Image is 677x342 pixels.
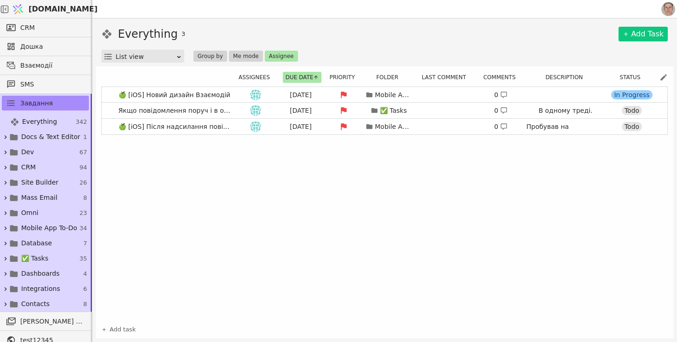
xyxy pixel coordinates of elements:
div: Folder [367,72,413,83]
div: 0 [494,122,508,132]
a: Якщо повідомлення поруч і в один день то мають бути разомih[DATE]✅ Tasks0 В одному треді.Todo [102,103,667,118]
a: SMS [2,77,89,92]
span: Mobile App To-Do [21,223,77,233]
button: Description [543,72,591,83]
div: Comments [480,72,524,83]
span: CRM [20,23,35,33]
a: Add task [101,325,136,334]
div: 0 [494,90,508,100]
span: 26 [79,178,87,187]
span: 6 [83,284,87,294]
div: Todo [622,122,642,131]
span: 8 [83,300,87,309]
div: Status [610,72,656,83]
span: 🍏 [iOS] Після надсилання повідомлення його не видно [115,120,235,133]
p: Пробував на [GEOGRAPHIC_DATA] [526,122,605,141]
button: Assignees [236,72,278,83]
img: ih [250,89,261,100]
div: Due date [281,72,323,83]
div: In Progress [611,90,652,99]
div: 0 [494,106,508,116]
button: Comments [480,72,524,83]
span: 3 [181,29,185,39]
span: [DOMAIN_NAME] [29,4,98,15]
div: [DATE] [280,122,321,132]
a: [DOMAIN_NAME] [9,0,92,18]
button: Assignee [265,51,298,62]
a: CRM [2,20,89,35]
span: Завдання [20,99,53,108]
span: 23 [79,209,87,218]
div: List view [116,50,176,63]
span: Dashboards [21,269,59,278]
span: Contacts [21,299,50,309]
img: Logo [11,0,25,18]
a: 🍏 [iOS] Новий дизайн Взаємодійih[DATE]Mobile App To-Do0 In Progress [102,87,667,103]
h1: Everything [118,26,178,42]
span: Integrations [21,284,60,294]
span: Якщо повідомлення поруч і в один день то мають бути разом [115,104,235,117]
span: 4 [83,269,87,278]
span: 1 [83,133,87,142]
span: Дошка [20,42,84,52]
span: ✅ Tasks [21,254,48,263]
button: Priority [327,72,363,83]
span: 7 [83,239,87,248]
button: Last comment [419,72,474,83]
span: 94 [79,163,87,172]
span: SMS [20,80,84,89]
img: ih [250,105,261,116]
a: Взаємодії [2,58,89,73]
span: Mass Email [21,193,58,203]
a: 🍏 [iOS] Після надсилання повідомлення його не видноih[DATE]Mobile App To-Do0 Пробував на [GEOGRAP... [102,119,667,134]
span: Docs & Text Editor [21,132,80,142]
span: Add task [110,325,136,334]
div: [DATE] [280,106,321,116]
span: Database [21,238,52,248]
div: Description [528,72,606,83]
span: Everything [22,117,57,127]
span: CRM [21,162,36,172]
span: 35 [79,254,87,263]
span: [PERSON_NAME] розсилки [20,317,84,326]
span: 8 [83,193,87,203]
a: Дошка [2,39,89,54]
button: Status [617,72,648,83]
a: [PERSON_NAME] розсилки [2,314,89,329]
a: Завдання [2,96,89,110]
button: Me mode [229,51,263,62]
button: Due date [283,72,322,83]
span: 🍏 [iOS] Новий дизайн Взаємодій [115,88,234,102]
p: Mobile App To-Do [375,90,412,100]
span: 34 [79,224,87,233]
div: [DATE] [280,90,321,100]
span: 342 [76,117,87,127]
button: Group by [193,51,227,62]
span: 67 [79,148,87,157]
span: Взаємодії [20,61,84,70]
p: В одному треді. [539,106,593,116]
img: 1560949290925-CROPPED-IMG_0201-2-.jpg [661,2,675,16]
p: Mobile App To-Do [375,122,412,132]
span: Dev [21,147,34,157]
span: Site Builder [21,178,58,187]
button: Folder [374,72,407,83]
a: Add Task [619,27,668,41]
p: ✅ Tasks [380,106,407,116]
span: Omni [21,208,38,218]
div: Todo [622,106,642,115]
img: ih [250,121,261,132]
div: Last comment [417,72,477,83]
